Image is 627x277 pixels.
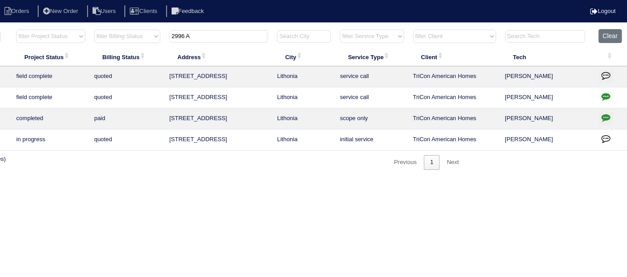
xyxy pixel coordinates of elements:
[90,108,165,130] td: paid
[165,108,273,130] td: [STREET_ADDRESS]
[505,30,585,43] input: Search Tech
[273,48,336,66] th: City: activate to sort column ascending
[12,108,89,130] td: completed
[38,8,85,14] a: New Order
[38,5,85,17] li: New Order
[409,66,501,87] td: TriCon American Homes
[90,66,165,87] td: quoted
[12,130,89,151] td: in progress
[87,8,123,14] a: Users
[124,8,164,14] a: Clients
[336,87,408,108] td: service call
[165,48,273,66] th: Address: activate to sort column ascending
[12,66,89,87] td: field complete
[336,130,408,151] td: initial service
[273,66,336,87] td: Lithonia
[12,48,89,66] th: Project Status: activate to sort column ascending
[90,48,165,66] th: Billing Status: activate to sort column ascending
[501,108,595,130] td: [PERSON_NAME]
[599,29,622,43] button: Clear
[124,5,164,17] li: Clients
[165,66,273,87] td: [STREET_ADDRESS]
[336,66,408,87] td: service call
[90,130,165,151] td: quoted
[501,130,595,151] td: [PERSON_NAME]
[501,48,595,66] th: Tech
[169,30,268,43] input: Search Address
[409,108,501,130] td: TriCon American Homes
[90,87,165,108] td: quoted
[273,87,336,108] td: Lithonia
[336,108,408,130] td: scope only
[409,48,501,66] th: Client: activate to sort column ascending
[424,155,440,170] a: 1
[277,30,331,43] input: Search City
[87,5,123,17] li: Users
[336,48,408,66] th: Service Type: activate to sort column ascending
[501,66,595,87] td: [PERSON_NAME]
[388,155,423,170] a: Previous
[590,8,616,14] a: Logout
[409,87,501,108] td: TriCon American Homes
[441,155,465,170] a: Next
[501,87,595,108] td: [PERSON_NAME]
[166,5,211,17] li: Feedback
[273,130,336,151] td: Lithonia
[409,130,501,151] td: TriCon American Homes
[165,130,273,151] td: [STREET_ADDRESS]
[165,87,273,108] td: [STREET_ADDRESS]
[12,87,89,108] td: field complete
[273,108,336,130] td: Lithonia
